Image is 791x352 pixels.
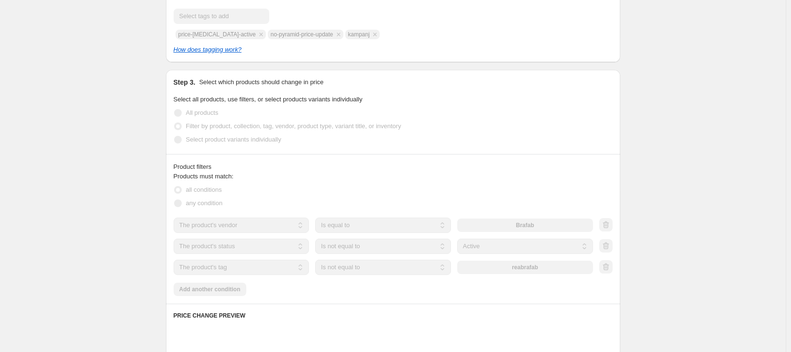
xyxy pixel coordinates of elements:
a: How does tagging work? [174,46,242,53]
input: Select tags to add [174,9,269,24]
span: all conditions [186,186,222,193]
div: Product filters [174,162,613,172]
p: Select which products should change in price [199,77,323,87]
span: Select all products, use filters, or select products variants individually [174,96,363,103]
span: Select product variants individually [186,136,281,143]
span: any condition [186,199,223,207]
span: All products [186,109,219,116]
h2: Step 3. [174,77,196,87]
span: Filter by product, collection, tag, vendor, product type, variant title, or inventory [186,122,401,130]
span: Products must match: [174,173,234,180]
h6: PRICE CHANGE PREVIEW [174,312,613,319]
